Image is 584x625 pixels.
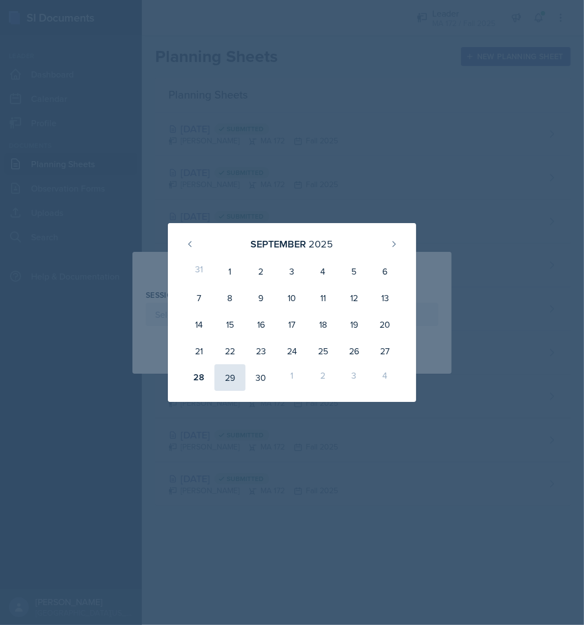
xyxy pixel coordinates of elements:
[276,338,308,364] div: 24
[339,364,370,391] div: 3
[251,236,306,251] div: September
[308,338,339,364] div: 25
[183,285,214,311] div: 7
[245,258,276,285] div: 2
[370,311,401,338] div: 20
[245,364,276,391] div: 30
[308,285,339,311] div: 11
[276,311,308,338] div: 17
[183,364,214,391] div: 28
[370,258,401,285] div: 6
[183,338,214,364] div: 21
[276,364,308,391] div: 1
[214,311,245,338] div: 15
[339,285,370,311] div: 12
[370,364,401,391] div: 4
[183,258,214,285] div: 31
[339,311,370,338] div: 19
[276,285,308,311] div: 10
[339,258,370,285] div: 5
[339,338,370,364] div: 26
[214,338,245,364] div: 22
[245,338,276,364] div: 23
[183,311,214,338] div: 14
[309,236,334,251] div: 2025
[276,258,308,285] div: 3
[308,364,339,391] div: 2
[214,285,245,311] div: 8
[370,338,401,364] div: 27
[308,311,339,338] div: 18
[214,364,245,391] div: 29
[214,258,245,285] div: 1
[245,311,276,338] div: 16
[245,285,276,311] div: 9
[370,285,401,311] div: 13
[308,258,339,285] div: 4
